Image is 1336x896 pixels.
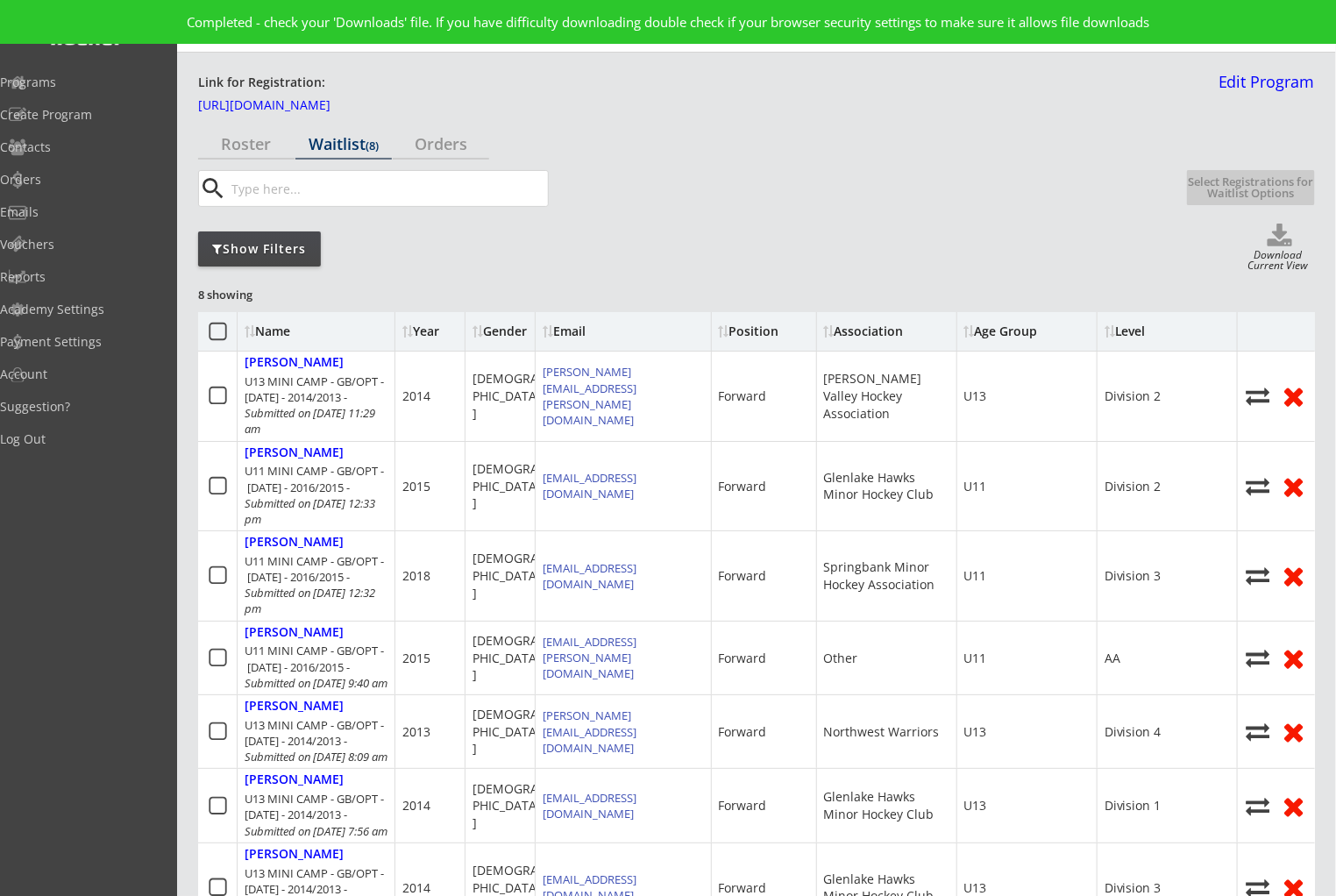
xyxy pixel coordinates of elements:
[245,495,378,527] em: Submitted on [DATE] 12:33 pm
[295,136,392,152] div: Waitlist
[473,370,540,422] div: [DEMOGRAPHIC_DATA]
[473,460,540,512] div: [DEMOGRAPHIC_DATA]
[964,723,987,741] div: U13
[1105,325,1146,338] div: Level
[1105,650,1120,667] div: AA
[1245,646,1271,670] button: Move player
[1245,720,1271,743] button: Move player
[543,790,636,821] a: [EMAIL_ADDRESS][DOMAIN_NAME]
[402,650,430,667] div: 2015
[402,325,458,338] div: Year
[245,699,344,714] div: [PERSON_NAME]
[245,355,344,370] div: [PERSON_NAME]
[824,723,940,741] div: Northwest Warriors
[824,558,949,593] div: Springbank Minor Hockey Association
[245,535,344,550] div: [PERSON_NAME]
[245,791,387,839] div: U13 MINI CAMP - GB/OPT - [DATE] - 2014/2013 -
[473,550,540,601] div: [DEMOGRAPHIC_DATA]
[1105,478,1162,495] div: Division 2
[719,478,767,495] div: Forward
[719,388,767,405] div: Forward
[198,287,324,302] div: 8 showing
[393,136,489,152] div: Orders
[1245,564,1271,587] button: Move player
[228,171,548,206] input: Type here...
[964,478,987,495] div: U11
[245,373,387,437] div: U13 MINI CAMP - GB/OPT - [DATE] - 2014/2013 -
[1280,793,1308,820] button: Remove from roster (no refund)
[1105,567,1162,585] div: Division 3
[1245,384,1271,408] button: Move player
[1212,74,1315,104] a: Edit Program
[543,560,636,592] a: [EMAIL_ADDRESS][DOMAIN_NAME]
[245,847,344,862] div: [PERSON_NAME]
[1280,382,1308,409] button: Remove from roster (no refund)
[245,463,387,527] div: U11 MINI CAMP - GB/OPT - [DATE] - 2016/2015 -
[1280,644,1308,672] button: Remove from roster (no refund)
[402,723,430,741] div: 2013
[1245,794,1271,818] button: Move player
[366,138,379,153] font: (8)
[245,772,344,787] div: [PERSON_NAME]
[402,478,430,495] div: 2015
[198,99,373,118] a: [URL][DOMAIN_NAME]
[1245,224,1315,250] button: Click to download full roster. Your browser settings may try to block it, check your security set...
[824,469,949,503] div: Glenlake Hawks Minor Hockey Club
[402,797,430,814] div: 2014
[719,650,767,667] div: Forward
[1280,473,1308,500] button: Remove from roster (no refund)
[719,567,767,585] div: Forward
[1245,474,1271,498] button: Move player
[1280,718,1308,745] button: Remove from roster (no refund)
[245,405,378,437] em: Submitted on [DATE] 11:29 am
[245,553,387,617] div: U11 MINI CAMP - GB/OPT - [DATE] - 2016/2015 -
[402,567,430,585] div: 2018
[543,364,636,428] a: [PERSON_NAME][EMAIL_ADDRESS][PERSON_NAME][DOMAIN_NAME]
[1105,388,1162,405] div: Division 2
[199,174,228,203] button: search
[719,325,809,338] div: Position
[964,567,987,585] div: U11
[543,708,636,755] a: [PERSON_NAME][EMAIL_ADDRESS][DOMAIN_NAME]
[964,650,987,667] div: U11
[245,749,387,764] em: Submitted on [DATE] 8:09 am
[245,643,387,691] div: U11 MINI CAMP - GB/OPT - [DATE] - 2016/2015 -
[198,136,295,152] div: Roster
[245,717,387,765] div: U13 MINI CAMP - GB/OPT - [DATE] - 2014/2013 -
[824,325,904,338] div: Association
[245,823,387,839] em: Submitted on [DATE] 7:56 am
[964,325,1038,338] div: Age Group
[824,370,949,422] div: [PERSON_NAME] Valley Hockey Association
[473,325,528,338] div: Gender
[824,650,858,667] div: Other
[198,240,321,258] div: Show Filters
[473,632,540,684] div: [DEMOGRAPHIC_DATA]
[1187,170,1315,205] button: Select Registrations for Waitlist Options
[245,675,387,691] em: Submitted on [DATE] 9:40 am
[719,723,767,741] div: Forward
[964,388,987,405] div: U13
[719,797,767,814] div: Forward
[198,74,328,92] div: Link for Registration:
[245,625,344,640] div: [PERSON_NAME]
[543,634,636,681] a: [EMAIL_ADDRESS][PERSON_NAME][DOMAIN_NAME]
[473,706,540,757] div: [DEMOGRAPHIC_DATA]
[245,585,378,616] em: Submitted on [DATE] 12:32 pm
[964,797,987,814] div: U13
[402,388,430,405] div: 2014
[543,325,700,338] div: Email
[1280,562,1308,589] button: Remove from roster (no refund)
[824,788,949,822] div: Glenlake Hawks Minor Hockey Club
[473,780,540,832] div: [DEMOGRAPHIC_DATA]
[1105,723,1162,741] div: Division 4
[543,470,636,501] a: [EMAIL_ADDRESS][DOMAIN_NAME]
[245,325,387,338] div: Name
[245,445,344,460] div: [PERSON_NAME]
[1242,250,1315,274] div: Download Current View
[1105,797,1162,814] div: Division 1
